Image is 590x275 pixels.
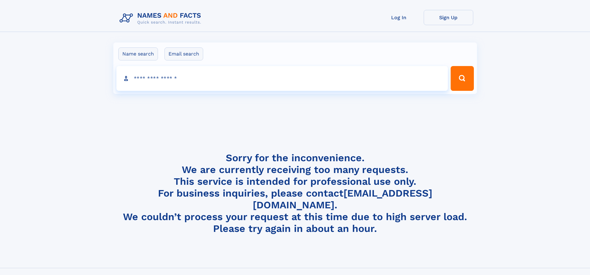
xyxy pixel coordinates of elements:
[164,47,203,60] label: Email search
[116,66,448,91] input: search input
[118,47,158,60] label: Name search
[253,187,432,211] a: [EMAIL_ADDRESS][DOMAIN_NAME]
[451,66,474,91] button: Search Button
[117,10,206,27] img: Logo Names and Facts
[374,10,424,25] a: Log In
[424,10,473,25] a: Sign Up
[117,152,473,235] h4: Sorry for the inconvenience. We are currently receiving too many requests. This service is intend...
